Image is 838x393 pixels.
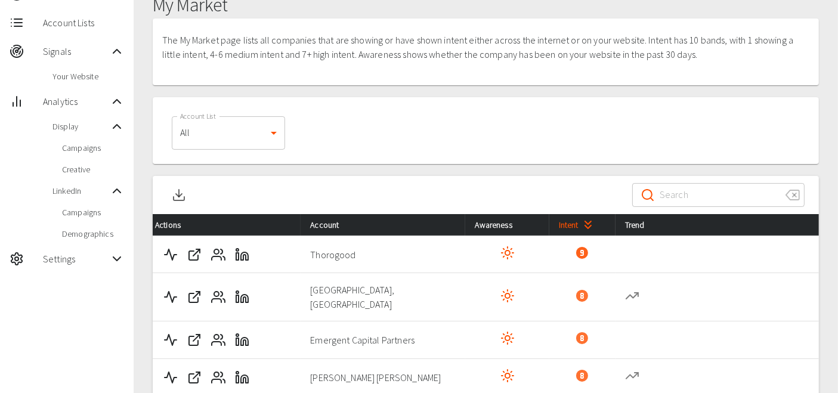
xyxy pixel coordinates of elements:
[660,178,776,212] input: Search
[167,176,191,214] button: Download
[475,218,539,232] div: Awareness
[172,116,285,150] div: All
[43,252,110,266] span: Settings
[500,331,515,345] svg: Visited Web Site
[500,369,515,383] svg: Visited Web Site
[310,370,456,385] p: [PERSON_NAME] [PERSON_NAME]
[183,366,206,389] button: Web Site
[559,218,598,232] span: Intent
[183,243,206,267] button: Web Site
[52,70,124,82] span: Your Website
[310,247,456,262] p: Thorogood
[310,218,358,232] span: Account
[625,218,809,232] div: Trend
[162,33,795,61] p: The My Market page lists all companies that are showing or have shown intent either across the in...
[230,243,254,267] button: LinkedIn
[180,111,216,121] label: Account List
[43,16,124,30] span: Account Lists
[43,44,110,58] span: Signals
[230,366,254,389] button: LinkedIn
[62,206,124,218] span: Campaigns
[52,120,110,132] span: Display
[159,243,183,267] button: Activity
[62,163,124,175] span: Creative
[310,333,456,347] p: Emergent Capital Partners
[206,366,230,389] button: Contacts
[625,218,664,232] span: Trend
[230,285,254,309] button: LinkedIn
[183,285,206,309] button: Web Site
[559,218,606,232] div: Intent
[500,289,515,303] svg: Visited Web Site
[159,366,183,389] button: Activity
[159,285,183,309] button: Activity
[206,328,230,352] button: Contacts
[62,142,124,154] span: Campaigns
[475,218,531,232] span: Awareness
[206,243,230,267] button: Contacts
[159,328,183,352] button: Activity
[500,246,515,260] svg: Visited Web Site
[641,188,655,202] svg: Search
[230,328,254,352] button: LinkedIn
[206,285,230,309] button: Contacts
[52,185,110,197] span: LinkedIn
[310,283,456,311] p: [GEOGRAPHIC_DATA], [GEOGRAPHIC_DATA]
[62,228,124,240] span: Demographics
[310,218,456,232] div: Account
[183,328,206,352] button: Web Site
[43,94,110,109] span: Analytics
